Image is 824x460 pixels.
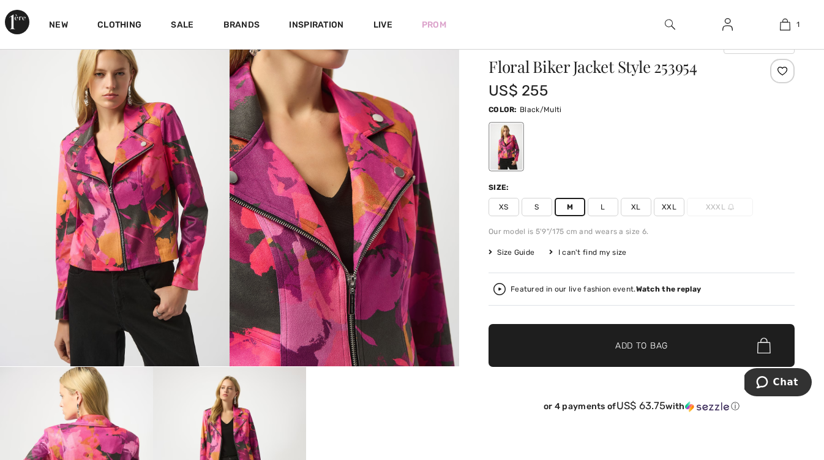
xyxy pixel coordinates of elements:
span: S [522,198,552,216]
div: or 4 payments of with [489,400,795,412]
span: M [555,198,585,216]
div: Our model is 5'9"/175 cm and wears a size 6. [489,226,795,237]
a: Prom [422,18,446,31]
a: Sign In [713,17,743,32]
iframe: Opens a widget where you can chat to one of our agents [744,368,812,399]
a: 1 [757,17,814,32]
div: Size: [489,182,512,193]
span: US$ 63.75 [616,399,666,412]
span: Color: [489,105,517,114]
div: I can't find my size [549,247,626,258]
span: Black/Multi [520,105,561,114]
div: Black/Multi [490,124,522,170]
a: Clothing [97,20,141,32]
button: Add to Bag [489,324,795,367]
span: Add to Bag [615,339,668,352]
span: US$ 255 [489,82,548,99]
img: 1ère Avenue [5,10,29,34]
img: My Info [722,17,733,32]
span: Size Guide [489,247,534,258]
img: My Bag [780,17,790,32]
img: ring-m.svg [728,204,734,210]
img: Watch the replay [493,283,506,295]
a: New [49,20,68,32]
video: Your browser does not support the video tag. [306,367,459,443]
span: XS [489,198,519,216]
span: L [588,198,618,216]
a: Sale [171,20,193,32]
span: XL [621,198,651,216]
h1: Floral Biker Jacket Style 253954 [489,59,744,75]
strong: Watch the replay [636,285,702,293]
img: search the website [665,17,675,32]
div: or 4 payments ofUS$ 63.75withSezzle Click to learn more about Sezzle [489,400,795,417]
img: Sezzle [685,401,729,412]
div: Featured in our live fashion event. [511,285,701,293]
span: XXL [654,198,684,216]
a: Brands [223,20,260,32]
a: Live [373,18,392,31]
img: Bag.svg [757,337,771,353]
img: Floral Biker Jacket Style 253954. 2 [230,22,459,366]
span: 1 [796,19,800,30]
span: Inspiration [289,20,343,32]
span: XXXL [687,198,753,216]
